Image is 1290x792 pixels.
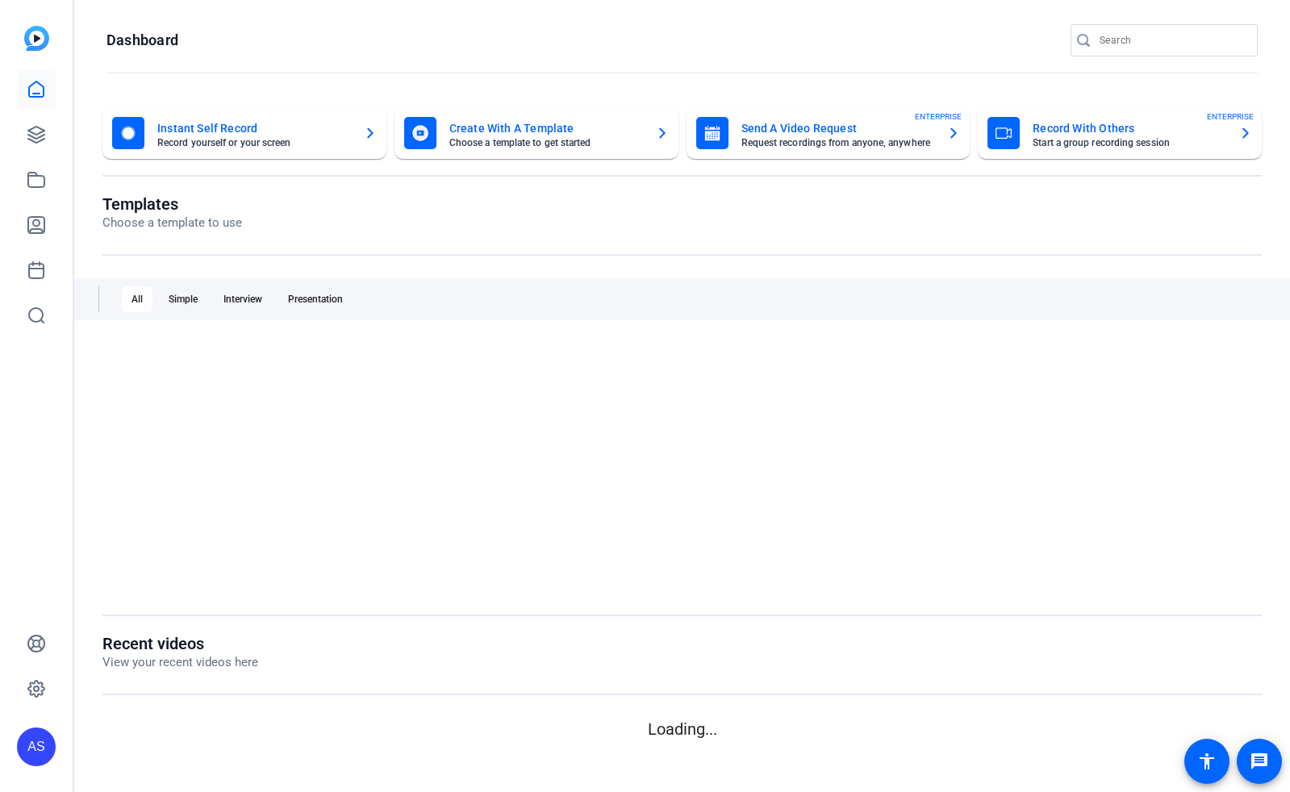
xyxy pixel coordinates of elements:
[102,214,242,232] p: Choose a template to use
[102,634,258,653] h1: Recent videos
[106,31,178,50] h1: Dashboard
[24,26,49,51] img: blue-gradient.svg
[159,286,207,312] div: Simple
[1033,138,1226,148] mat-card-subtitle: Start a group recording session
[214,286,272,312] div: Interview
[102,717,1262,741] p: Loading...
[157,119,351,138] mat-card-title: Instant Self Record
[915,110,962,123] span: ENTERPRISE
[102,653,258,672] p: View your recent videos here
[395,107,678,159] button: Create With A TemplateChoose a template to get started
[978,107,1262,159] button: Record With OthersStart a group recording sessionENTERPRISE
[122,286,152,312] div: All
[1100,31,1245,50] input: Search
[449,119,643,138] mat-card-title: Create With A Template
[278,286,353,312] div: Presentation
[1033,119,1226,138] mat-card-title: Record With Others
[157,138,351,148] mat-card-subtitle: Record yourself or your screen
[687,107,971,159] button: Send A Video RequestRequest recordings from anyone, anywhereENTERPRISE
[17,727,56,766] div: AS
[102,194,242,214] h1: Templates
[102,107,386,159] button: Instant Self RecordRecord yourself or your screen
[1250,752,1269,771] mat-icon: message
[741,138,935,148] mat-card-subtitle: Request recordings from anyone, anywhere
[741,119,935,138] mat-card-title: Send A Video Request
[449,138,643,148] mat-card-subtitle: Choose a template to get started
[1207,110,1254,123] span: ENTERPRISE
[1197,752,1217,771] mat-icon: accessibility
